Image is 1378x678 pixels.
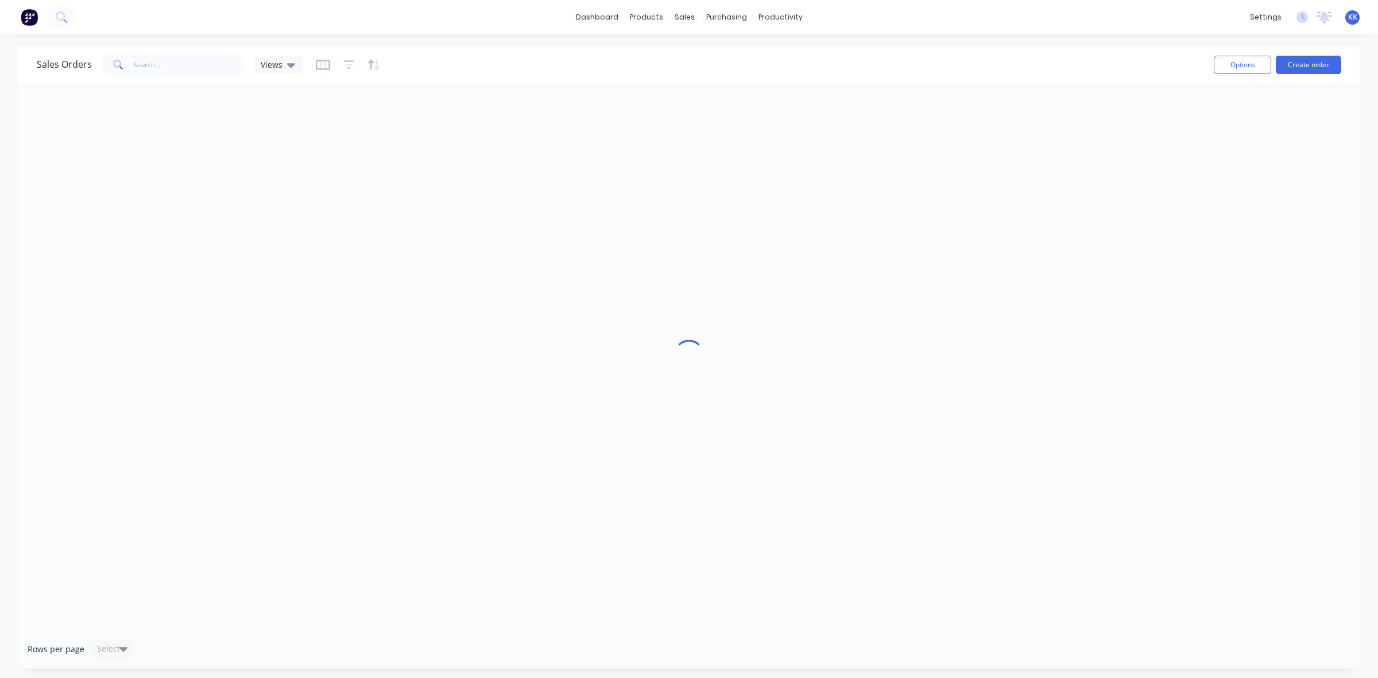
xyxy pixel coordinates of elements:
div: sales [669,9,700,26]
img: Factory [21,9,38,26]
div: products [624,9,669,26]
div: Select... [97,643,127,654]
a: dashboard [570,9,624,26]
div: productivity [753,9,808,26]
span: Views [261,59,282,71]
span: KK [1348,12,1357,22]
button: Options [1214,56,1271,74]
div: settings [1244,9,1287,26]
span: Rows per page [28,644,84,655]
button: Create order [1276,56,1341,74]
div: purchasing [700,9,753,26]
input: Search... [133,53,245,76]
h1: Sales Orders [37,59,92,70]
